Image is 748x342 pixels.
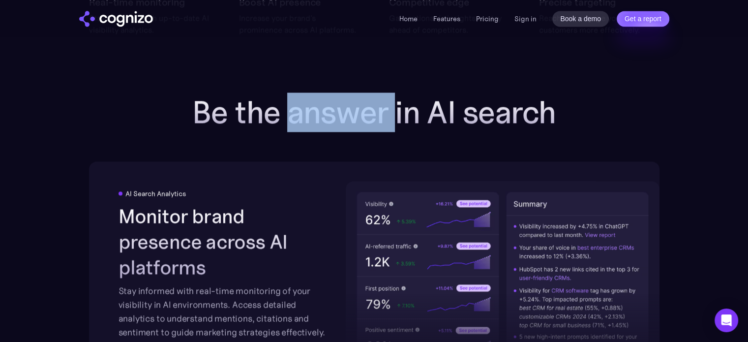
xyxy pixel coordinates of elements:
h2: Be the answer in AI search [178,94,571,130]
div: Open Intercom Messenger [715,309,738,332]
a: home [79,11,153,27]
a: Home [399,14,418,23]
a: Book a demo [552,11,609,27]
img: cognizo logo [79,11,153,27]
div: AI Search Analytics [125,189,186,197]
a: Get a report [617,11,669,27]
h2: Monitor brand presence across AI platforms [119,203,329,280]
a: Sign in [514,13,537,25]
a: Features [433,14,460,23]
div: Stay informed with real-time monitoring of your visibility in AI environments. Access detailed an... [119,284,329,339]
a: Pricing [476,14,499,23]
